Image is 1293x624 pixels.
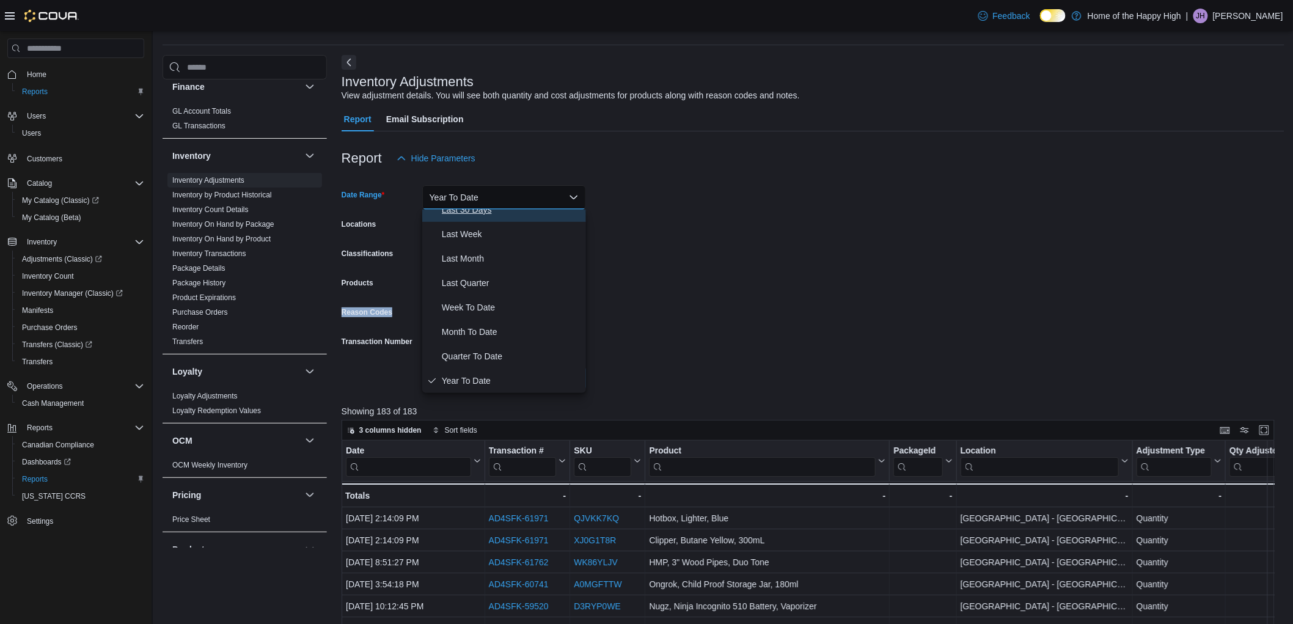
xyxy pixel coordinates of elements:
button: Sort fields [428,423,482,438]
button: Inventory Count [12,268,149,285]
div: SKU URL [574,446,631,477]
a: Adjustments (Classic) [12,251,149,268]
span: Transfers [172,337,203,347]
h3: Inventory Adjustments [342,75,474,89]
a: Inventory Count Details [172,205,249,214]
a: Users [17,126,46,141]
button: Pricing [172,489,300,501]
button: Manifests [12,302,149,319]
label: Date Range [342,190,385,200]
span: Inventory On Hand by Product [172,234,271,244]
a: Transfers (Classic) [17,337,97,352]
span: Home [22,67,144,82]
label: Reason Codes [342,307,392,317]
span: Report [344,107,372,131]
span: Transfers (Classic) [22,340,92,350]
div: OCM [163,458,327,477]
span: My Catalog (Classic) [17,193,144,208]
span: Reports [22,474,48,484]
button: Hide Parameters [392,146,480,171]
span: Reports [17,472,144,486]
span: Purchase Orders [22,323,78,332]
div: SKU [574,446,631,457]
button: Inventory [22,235,62,249]
span: Operations [27,381,63,391]
div: Loyalty [163,389,327,423]
div: Ongrok, Child Proof Storage Jar, 180ml [649,577,885,592]
div: [GEOGRAPHIC_DATA] - [GEOGRAPHIC_DATA] - Fire & Flower [960,599,1128,614]
span: Inventory [27,237,57,247]
span: Year To Date [442,373,581,388]
div: Location [960,446,1118,457]
span: Inventory Count [17,269,144,284]
span: Sort fields [445,425,477,435]
span: Users [22,109,144,123]
span: Loyalty Redemption Values [172,406,261,416]
button: Next [342,55,356,70]
div: Transaction # [488,446,556,457]
button: Finance [172,81,300,93]
button: Year To Date [422,185,586,210]
button: Pricing [302,488,317,502]
button: Products [172,543,300,556]
a: Feedback [973,4,1035,28]
a: Loyalty Adjustments [172,392,238,400]
span: Package History [172,278,225,288]
span: Inventory by Product Historical [172,190,272,200]
button: Cash Management [12,395,149,412]
div: Product [649,446,876,457]
button: Adjustment Type [1137,446,1222,477]
span: Cash Management [22,398,84,408]
button: Customers [2,149,149,167]
a: Adjustments (Classic) [17,252,107,266]
span: Inventory Count [22,271,74,281]
a: My Catalog (Beta) [17,210,86,225]
span: Transfers [17,354,144,369]
a: D3RYP0WE [574,601,621,611]
a: Inventory Count [17,269,79,284]
p: [PERSON_NAME] [1213,9,1283,23]
a: WK86YLJV [574,557,618,567]
a: Product Expirations [172,293,236,302]
a: XJ0G1T8R [574,535,616,545]
span: Last Week [442,227,581,241]
a: Reports [17,84,53,99]
button: Transaction # [488,446,566,477]
button: SKU [574,446,641,477]
span: Catalog [22,176,144,191]
div: Hotbox, Lighter, Blue [649,511,885,526]
span: Canadian Compliance [17,438,144,452]
div: [GEOGRAPHIC_DATA] - [GEOGRAPHIC_DATA] - Fire & Flower [960,511,1128,526]
span: Last Quarter [442,276,581,290]
button: Product [649,446,885,477]
h3: Inventory [172,150,211,162]
a: Inventory Adjustments [172,176,244,185]
h3: Finance [172,81,205,93]
div: - [649,488,885,503]
button: Reports [12,471,149,488]
button: Purchase Orders [12,319,149,336]
h3: Pricing [172,489,201,501]
a: Purchase Orders [172,308,228,317]
span: Reports [22,420,144,435]
a: Reports [17,472,53,486]
button: Loyalty [302,364,317,379]
div: Qty Adjusted [1229,446,1289,477]
button: Inventory [302,149,317,163]
img: Cova [24,10,79,22]
button: Home [2,65,149,83]
div: HMP, 3" Wood Pipes, Duo Tone [649,555,885,570]
div: [DATE] 2:14:09 PM [346,533,481,548]
div: Package URL [893,446,942,477]
button: Reports [2,419,149,436]
a: My Catalog (Classic) [12,192,149,209]
span: Canadian Compliance [22,440,94,450]
button: Inventory [172,150,300,162]
span: Reports [22,87,48,97]
label: Classifications [342,249,394,259]
a: GL Account Totals [172,107,231,116]
div: [DATE] 10:12:45 PM [346,599,481,614]
button: Products [302,542,317,557]
a: OCM Weekly Inventory [172,461,247,469]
